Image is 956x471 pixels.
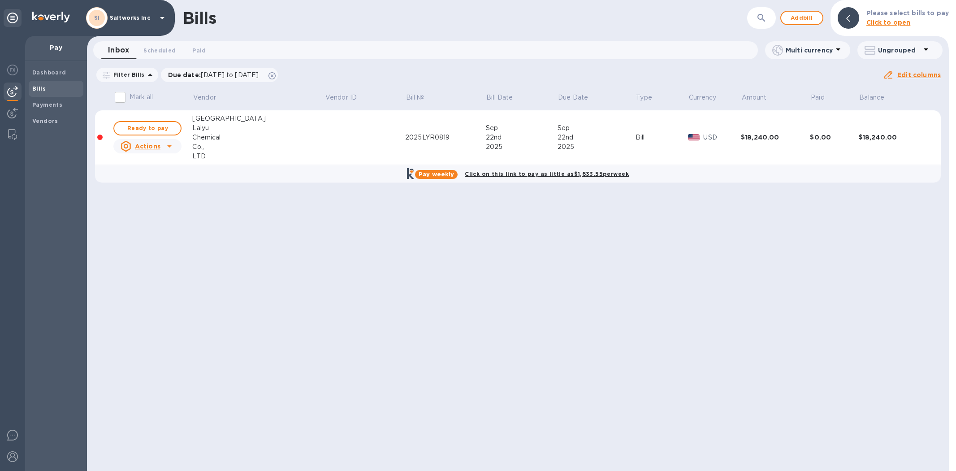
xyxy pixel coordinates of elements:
span: Vendor ID [325,93,368,102]
b: Click on this link to pay as little as $1,633.55 per week [465,170,629,177]
p: Bill № [406,93,424,102]
h1: Bills [183,9,216,27]
b: Payments [32,101,62,108]
p: Multi currency [786,46,833,55]
span: Type [636,93,664,102]
p: Saltworks Inc [110,15,155,21]
span: Vendor [193,93,228,102]
div: Laiyu [192,123,324,133]
div: Co., [192,142,324,152]
b: Vendors [32,118,58,124]
b: SI [94,14,100,21]
p: Due Date [558,93,588,102]
span: Amount [742,93,779,102]
div: Bill [636,133,688,142]
div: Chemical [192,133,324,142]
p: Type [636,93,652,102]
span: Ready to pay [121,123,173,134]
div: 2025 [486,142,558,152]
p: Mark all [130,92,153,102]
div: Sep [486,123,558,133]
span: Bill № [406,93,436,102]
p: Balance [859,93,884,102]
p: Paid [811,93,825,102]
div: Sep [558,123,636,133]
div: 2025 [558,142,636,152]
span: Paid [811,93,836,102]
p: Vendor [193,93,216,102]
button: Ready to pay [113,121,182,135]
img: Logo [32,12,70,22]
p: Amount [742,93,767,102]
p: Ungrouped [878,46,921,55]
span: [DATE] to [DATE] [201,71,259,78]
u: Edit columns [897,71,941,78]
p: Bill Date [486,93,513,102]
img: USD [688,134,700,140]
span: Bill Date [486,93,524,102]
span: Due Date [558,93,600,102]
p: Pay [32,43,80,52]
div: Due date:[DATE] to [DATE] [161,68,278,82]
span: Inbox [108,44,129,57]
img: Foreign exchange [7,65,18,75]
div: 22nd [558,133,636,142]
div: $0.00 [810,133,858,142]
b: Click to open [866,19,911,26]
b: Pay weekly [419,171,454,178]
div: 2025LYR0819 [405,133,486,142]
p: Filter Bills [110,71,145,78]
button: Addbill [780,11,823,25]
p: Currency [689,93,717,102]
span: Paid [192,46,206,55]
div: LTD [192,152,324,161]
b: Dashboard [32,69,66,76]
div: $18,240.00 [741,133,810,142]
b: Bills [32,85,46,92]
span: Add bill [788,13,815,23]
div: [GEOGRAPHIC_DATA] [192,114,324,123]
span: Scheduled [143,46,176,55]
u: Actions [135,143,160,150]
span: Balance [859,93,896,102]
div: Unpin categories [4,9,22,27]
p: USD [703,133,741,142]
div: $18,240.00 [859,133,928,142]
div: 22nd [486,133,558,142]
b: Please select bills to pay [866,9,949,17]
p: Due date : [168,70,264,79]
p: Vendor ID [325,93,357,102]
